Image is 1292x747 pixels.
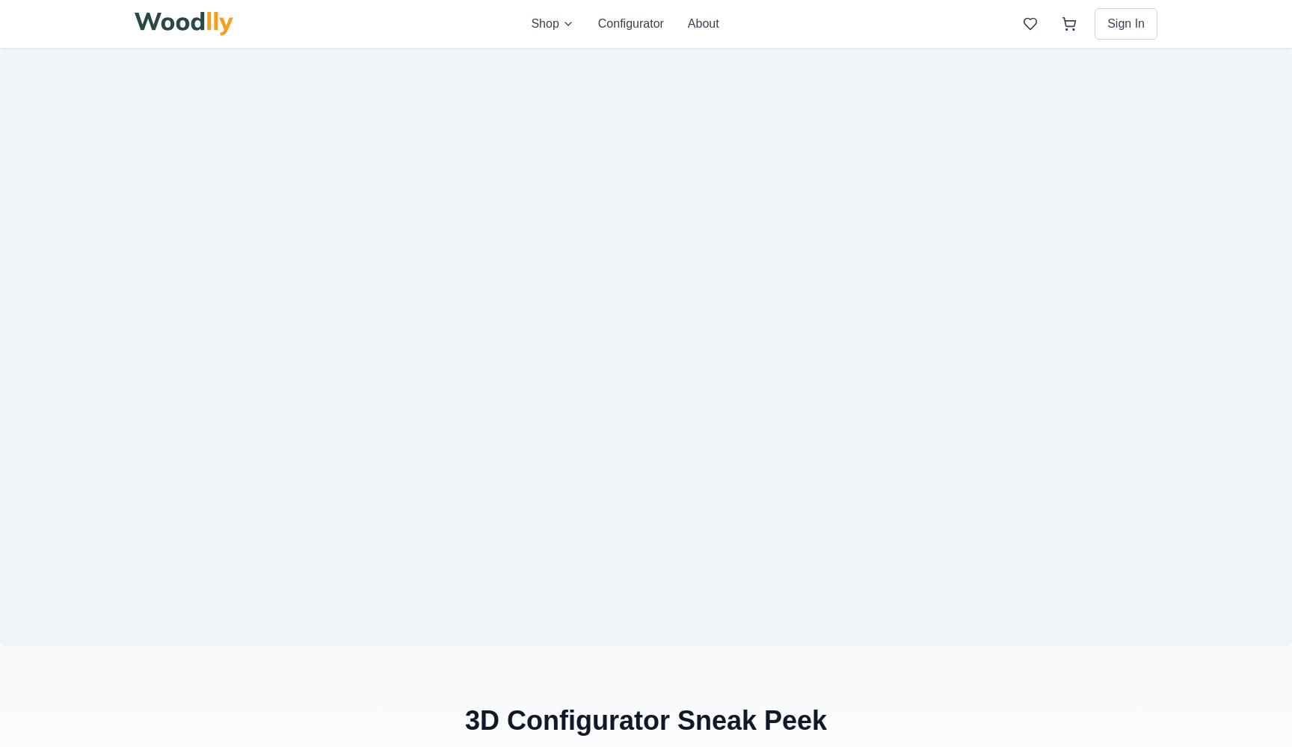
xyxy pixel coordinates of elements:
[531,15,573,33] button: Shop
[598,15,664,33] button: Configurator
[135,706,1157,736] h2: 3D Configurator Sneak Peek
[135,12,233,36] img: Woodlly
[688,15,719,33] button: About
[1095,8,1157,40] button: Sign In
